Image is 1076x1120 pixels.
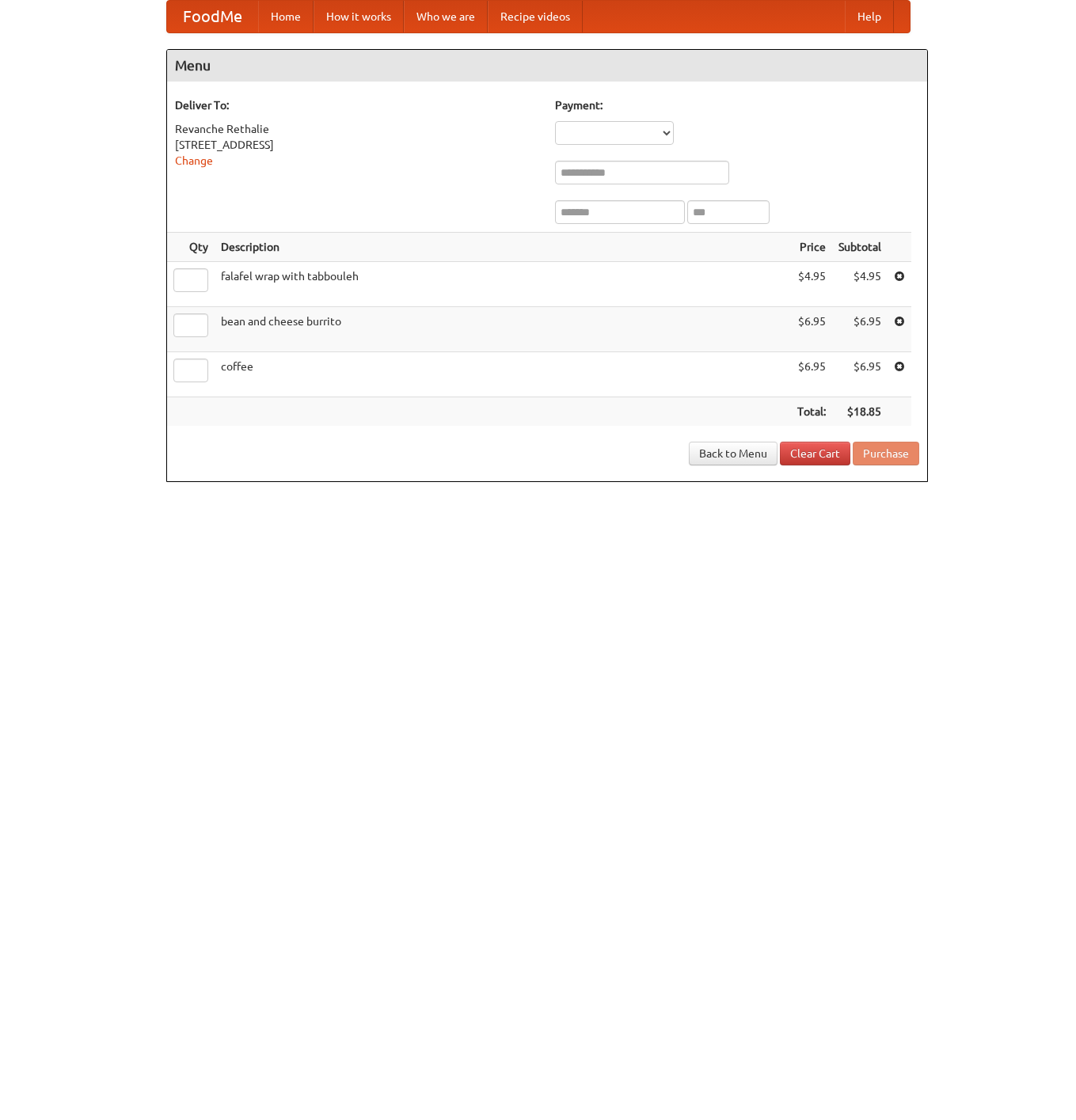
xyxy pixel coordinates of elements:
[791,397,832,427] th: Total:
[167,233,215,262] th: Qty
[258,1,314,32] a: Home
[791,307,832,352] td: $6.95
[853,442,919,465] button: Purchase
[845,1,894,32] a: Help
[791,233,832,262] th: Price
[215,352,791,397] td: coffee
[832,307,888,352] td: $6.95
[555,97,919,113] h5: Payment:
[175,137,539,153] div: [STREET_ADDRESS]
[832,352,888,397] td: $6.95
[167,50,927,82] h4: Menu
[780,442,850,465] a: Clear Cart
[314,1,404,32] a: How it works
[832,262,888,307] td: $4.95
[791,262,832,307] td: $4.95
[175,154,213,167] a: Change
[404,1,488,32] a: Who we are
[167,1,258,32] a: FoodMe
[689,442,778,465] a: Back to Menu
[175,97,539,113] h5: Deliver To:
[215,233,791,262] th: Description
[215,262,791,307] td: falafel wrap with tabbouleh
[175,121,539,137] div: Revanche Rethalie
[488,1,583,32] a: Recipe videos
[791,352,832,397] td: $6.95
[832,397,888,427] th: $18.85
[215,307,791,352] td: bean and cheese burrito
[832,233,888,262] th: Subtotal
